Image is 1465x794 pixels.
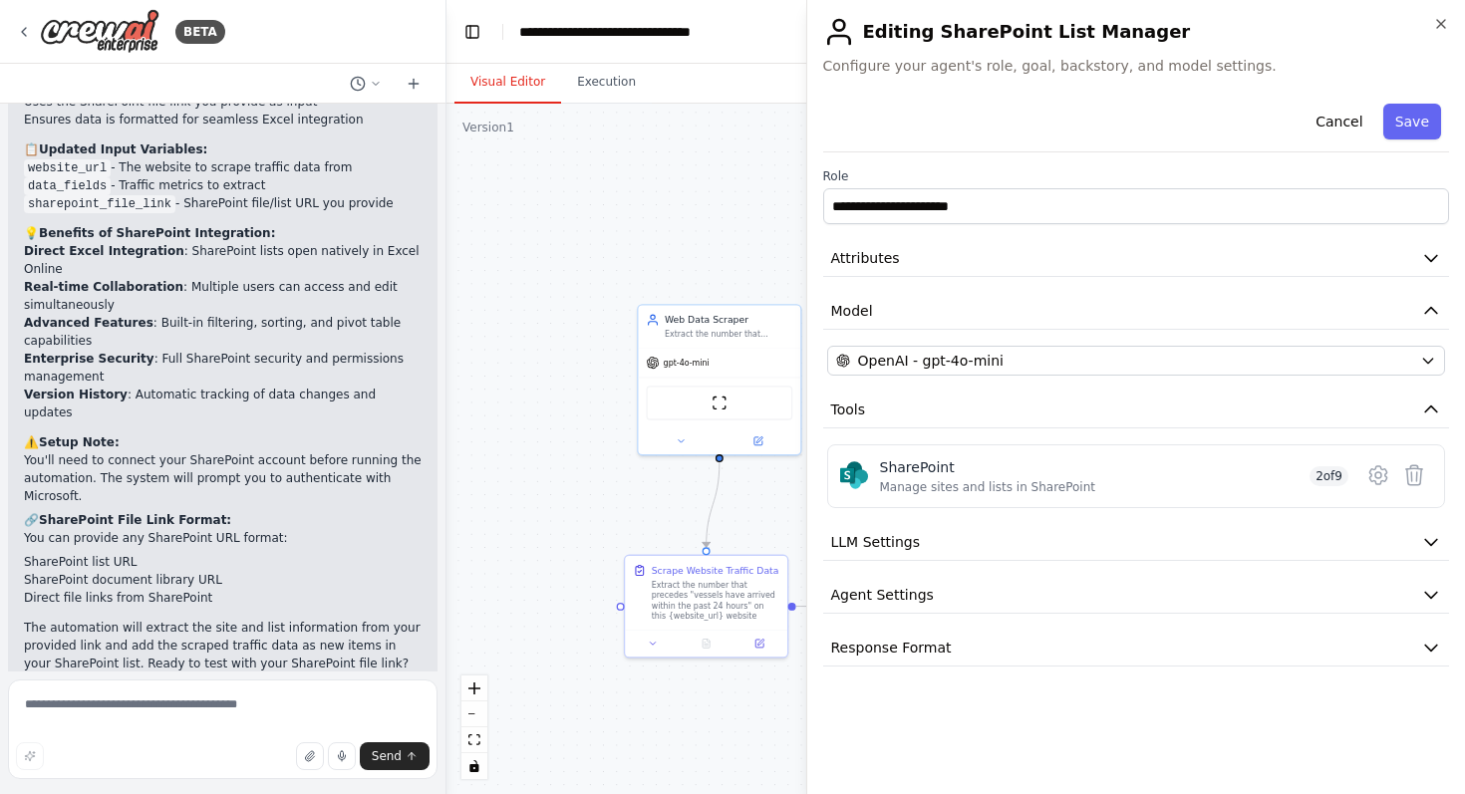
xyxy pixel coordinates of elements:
h2: 📋 [24,140,422,158]
span: OpenAI - gpt-4o-mini [858,351,1004,371]
li: - The website to scrape traffic data from [24,158,422,176]
strong: Version History [24,388,128,401]
div: React Flow controls [461,675,487,779]
li: - Traffic metrics to extract [24,176,422,194]
div: Extract the number that precedes "vessels have arrived within the past 24 hours" on this {website... [652,580,779,622]
p: You can provide any SharePoint URL format: [24,529,422,547]
button: zoom in [461,675,487,701]
button: Visual Editor [454,62,561,104]
img: SharePoint [840,461,868,489]
li: Ensures data is formatted for seamless Excel integration [24,111,422,129]
strong: Real-time Collaboration [24,280,183,294]
div: Extract the number that precedes "vessels have arrived within the past 24 hours" on this {website... [665,329,792,340]
span: Attributes [831,248,900,268]
div: BETA [175,20,225,44]
h2: Editing SharePoint List Manager [823,16,1450,48]
button: Upload files [296,742,324,770]
button: Improve this prompt [16,742,44,770]
strong: SharePoint File Link Format: [39,513,231,527]
span: Agent Settings [831,585,934,605]
li: Direct file links from SharePoint [24,589,422,607]
span: Tools [831,399,866,419]
strong: Advanced Features [24,316,153,330]
strong: Setup Note: [39,435,120,449]
div: Scrape Website Traffic Data [652,564,779,577]
button: Start a new chat [398,72,430,96]
button: Open in side panel [721,433,795,449]
div: Manage sites and lists in SharePoint [880,479,1095,495]
img: ScrapeWebsiteTool [712,396,728,411]
button: Execution [561,62,652,104]
button: Open in side panel [736,636,781,652]
button: toggle interactivity [461,753,487,779]
code: data_fields [24,177,111,195]
span: Response Format [831,638,952,658]
li: - SharePoint file/list URL you provide [24,194,422,212]
strong: Updated Input Variables: [39,142,207,156]
button: OpenAI - gpt-4o-mini [827,346,1446,376]
div: Web Data Scraper [665,313,792,326]
span: Model [831,301,873,321]
button: Configure tool [1360,457,1396,493]
g: Edge from e59ddaaa-810c-484e-bfe6-203e6628652d to ee16191f-8835-4cb1-9fc7-d953a5481fa0 [796,600,848,613]
p: The automation will extract the site and list information from your provided link and add the scr... [24,619,422,672]
button: Hide left sidebar [458,18,486,46]
button: Tools [823,392,1450,428]
g: Edge from 0f62a722-ea8a-4344-96f0-c2889894d495 to e59ddaaa-810c-484e-bfe6-203e6628652d [700,462,726,547]
code: website_url [24,159,111,177]
h2: 💡 [24,224,422,242]
span: LLM Settings [831,532,921,552]
button: No output available [679,636,734,652]
li: SharePoint document library URL [24,571,422,589]
div: Web Data ScraperExtract the number that precedes "vessels have arrived within the past 24 hours" ... [637,304,801,455]
strong: Direct Excel Integration [24,244,184,258]
p: You'll need to connect your SharePoint account before running the automation. The system will pro... [24,451,422,505]
li: : Full SharePoint security and permissions management [24,350,422,386]
button: Click to speak your automation idea [328,742,356,770]
li: : Multiple users can access and edit simultaneously [24,278,422,314]
li: : Built-in filtering, sorting, and pivot table capabilities [24,314,422,350]
button: Attributes [823,240,1450,277]
code: sharepoint_file_link [24,195,175,213]
label: Role [823,168,1450,184]
button: Save [1383,104,1441,139]
span: 2 of 9 [1310,466,1348,486]
li: SharePoint list URL [24,553,422,571]
button: Cancel [1304,104,1374,139]
strong: Benefits of SharePoint Integration: [39,226,275,240]
div: Scrape Website Traffic DataExtract the number that precedes "vessels have arrived within the past... [624,555,788,659]
button: zoom out [461,701,487,727]
li: : Automatic tracking of data changes and updates [24,386,422,421]
img: Logo [40,9,159,54]
div: SharePoint [880,457,1095,477]
span: Configure your agent's role, goal, backstory, and model settings. [823,56,1450,76]
button: LLM Settings [823,524,1450,561]
button: Model [823,293,1450,330]
nav: breadcrumb [519,22,743,42]
li: : SharePoint lists open natively in Excel Online [24,242,422,278]
strong: Enterprise Security [24,352,154,366]
button: Send [360,742,430,770]
div: Version 1 [462,120,514,135]
button: Switch to previous chat [342,72,390,96]
span: gpt-4o-mini [664,358,710,369]
button: Delete tool [1396,457,1432,493]
h2: 🔗 [24,511,422,529]
span: Send [372,748,402,764]
h2: ⚠️ [24,433,422,451]
button: fit view [461,727,487,753]
button: Agent Settings [823,577,1450,614]
button: Response Format [823,630,1450,666]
